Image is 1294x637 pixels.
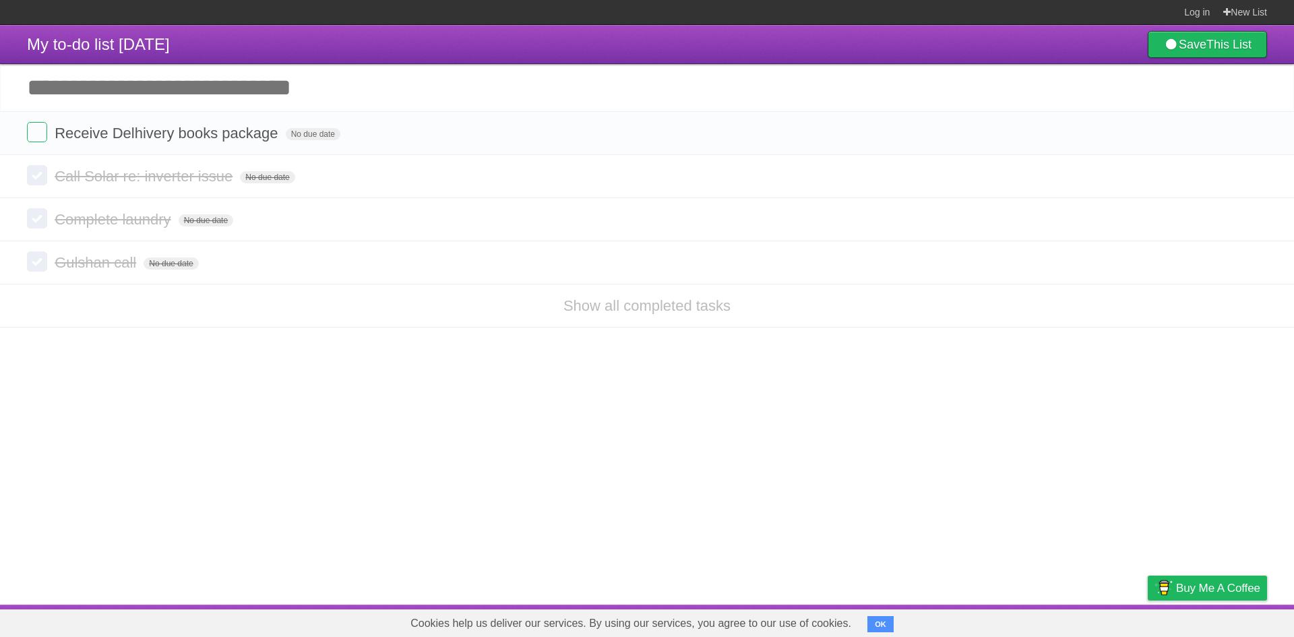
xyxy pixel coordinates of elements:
[27,165,47,185] label: Done
[1084,608,1114,634] a: Terms
[27,122,47,142] label: Done
[1148,576,1267,601] a: Buy me a coffee
[55,168,236,185] span: Call Solar re: inverter issue
[179,214,233,226] span: No due date
[1154,576,1173,599] img: Buy me a coffee
[1130,608,1165,634] a: Privacy
[1013,608,1068,634] a: Developers
[240,171,295,183] span: No due date
[1148,31,1267,58] a: SaveThis List
[55,211,174,228] span: Complete laundry
[55,125,281,142] span: Receive Delhivery books package
[55,254,140,271] span: Gulshan call
[27,208,47,229] label: Done
[1182,608,1267,634] a: Suggest a feature
[286,128,340,140] span: No due date
[27,251,47,272] label: Done
[867,616,894,632] button: OK
[563,297,731,314] a: Show all completed tasks
[27,35,170,53] span: My to-do list [DATE]
[1206,38,1252,51] b: This List
[397,610,865,637] span: Cookies help us deliver our services. By using our services, you agree to our use of cookies.
[1176,576,1260,600] span: Buy me a coffee
[968,608,997,634] a: About
[144,257,198,270] span: No due date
